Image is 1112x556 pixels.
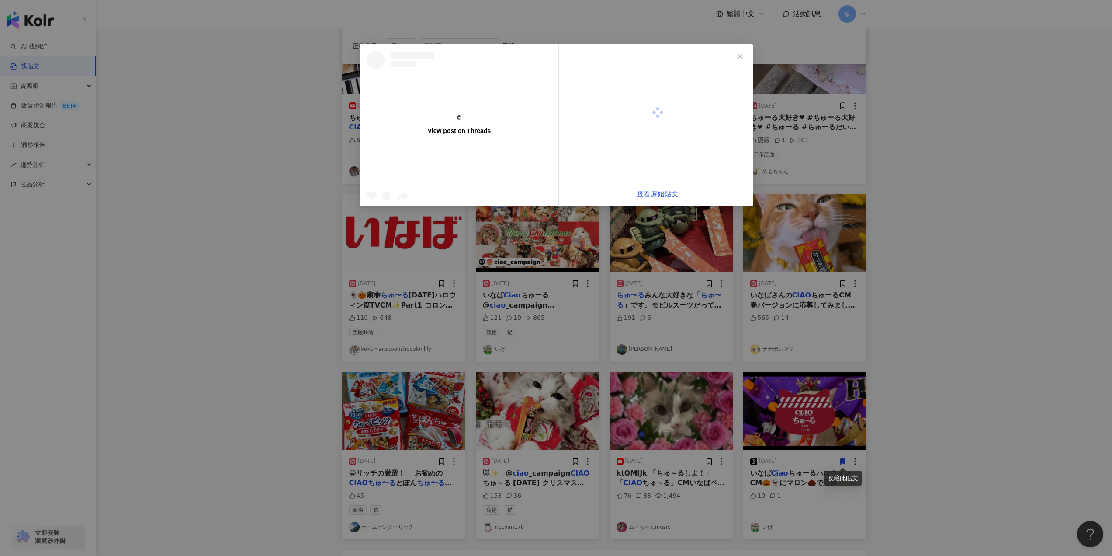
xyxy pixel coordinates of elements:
a: View post on Threads [360,44,558,206]
div: 收藏此貼文 [824,471,862,486]
span: close [737,53,744,60]
button: Close [731,48,749,65]
div: View post on Threads [427,127,490,135]
a: 查看原始貼文 [637,190,679,198]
